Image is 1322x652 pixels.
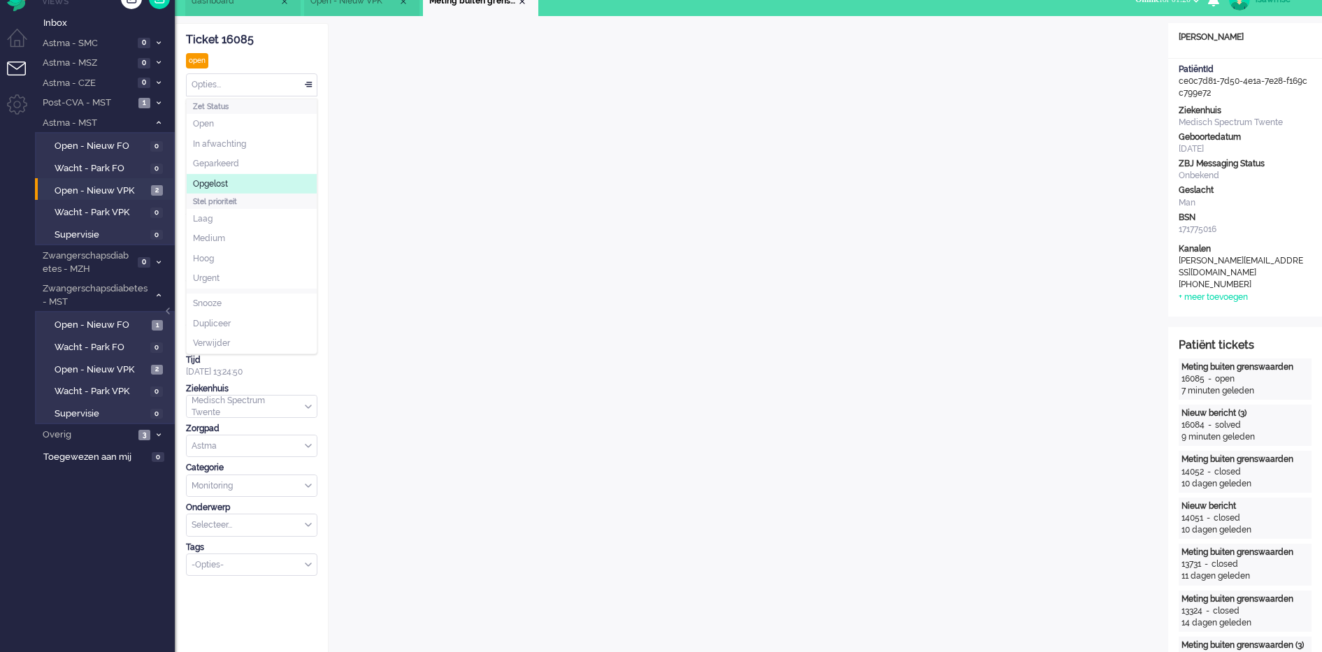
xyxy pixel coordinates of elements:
[41,160,173,175] a: Wacht - Park FO 0
[41,96,134,110] span: Post-CVA - MST
[187,134,317,154] li: In afwachting
[186,383,317,395] div: Ziekenhuis
[193,298,222,310] span: Snooze
[1179,184,1312,196] div: Geslacht
[187,209,317,229] li: Laag
[1214,512,1240,524] div: closed
[1179,338,1312,354] div: Patiënt tickets
[1202,605,1213,617] div: -
[150,342,163,353] span: 0
[187,114,317,134] li: Open
[7,61,38,93] li: Tickets menu
[186,32,317,48] div: Ticket 16085
[41,226,173,242] a: Supervisie 0
[41,249,134,275] span: Zwangerschapsdiabetes - MZH
[1181,385,1309,397] div: 7 minuten geleden
[150,141,163,152] span: 0
[1181,407,1309,419] div: Nieuw bericht (3)
[1179,117,1312,129] div: Medisch Spectrum Twente
[1181,419,1205,431] div: 16084
[41,317,173,332] a: Open - Nieuw FO 1
[41,405,173,421] a: Supervisie 0
[1179,105,1312,117] div: Ziekenhuis
[41,361,173,377] a: Open - Nieuw VPK 2
[1181,500,1309,512] div: Nieuw bericht
[138,38,150,48] span: 0
[1181,431,1309,443] div: 9 minuten geleden
[193,318,231,330] span: Dupliceer
[55,385,147,398] span: Wacht - Park VPK
[1179,255,1305,279] div: [PERSON_NAME][EMAIL_ADDRESS][DOMAIN_NAME]
[55,162,147,175] span: Wacht - Park FO
[193,196,237,206] span: Stel prioriteit
[55,206,147,219] span: Wacht - Park VPK
[151,365,163,375] span: 2
[1204,466,1214,478] div: -
[193,233,225,245] span: Medium
[187,314,317,334] li: Dupliceer
[1181,466,1204,478] div: 14052
[1168,31,1322,43] div: [PERSON_NAME]
[41,428,134,442] span: Overig
[1168,64,1322,99] div: ce0c7d81-7d50-4e1a-7e28-f169cc799e72
[187,99,317,194] li: Zet Status
[187,333,317,354] li: Verwijder
[187,114,317,194] ul: Zet Status
[193,158,239,170] span: Geparkeerd
[55,229,147,242] span: Supervisie
[186,542,317,553] div: Tags
[41,204,173,219] a: Wacht - Park VPK 0
[1181,617,1309,629] div: 14 dagen geleden
[193,338,230,349] span: Verwijder
[41,15,175,30] a: Inbox
[186,502,317,514] div: Onderwerp
[1214,466,1241,478] div: closed
[41,339,173,354] a: Wacht - Park FO 0
[55,140,147,153] span: Open - Nieuw FO
[150,409,163,419] span: 0
[41,57,134,70] span: Astma - MSZ
[150,230,163,240] span: 0
[1179,243,1312,255] div: Kanalen
[1181,605,1202,617] div: 13324
[43,17,175,30] span: Inbox
[138,257,150,268] span: 0
[186,354,317,366] div: Tijd
[1179,131,1312,143] div: Geboortedatum
[1181,570,1309,582] div: 11 dagen geleden
[151,185,163,196] span: 2
[187,209,317,289] ul: Stel prioriteit
[7,29,38,60] li: Dashboard menu
[1181,478,1309,490] div: 10 dagen geleden
[187,174,317,194] li: Opgelost
[41,182,173,198] a: Open - Nieuw VPK 2
[1201,558,1212,570] div: -
[1179,143,1312,155] div: [DATE]
[41,37,134,50] span: Astma - SMC
[193,118,214,130] span: Open
[187,154,317,174] li: Geparkeerd
[1215,373,1235,385] div: open
[138,98,150,108] span: 1
[55,341,147,354] span: Wacht - Park FO
[152,452,164,463] span: 0
[41,449,175,464] a: Toegewezen aan mij 0
[1205,373,1215,385] div: -
[187,229,317,249] li: Medium
[150,164,163,174] span: 0
[1179,212,1312,224] div: BSN
[1181,524,1309,536] div: 10 dagen geleden
[1203,512,1214,524] div: -
[1205,419,1215,431] div: -
[1179,64,1312,75] div: PatiëntId
[43,451,148,464] span: Toegewezen aan mij
[1181,639,1309,651] div: Meting buiten grenswaarden (3)
[187,294,317,314] li: Snooze
[150,208,163,218] span: 0
[1181,546,1309,558] div: Meting buiten grenswaarden
[55,319,148,332] span: Open - Nieuw FO
[187,194,317,289] li: Stel prioriteit
[1181,373,1205,385] div: 16085
[152,320,163,331] span: 1
[193,101,229,111] span: Zet Status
